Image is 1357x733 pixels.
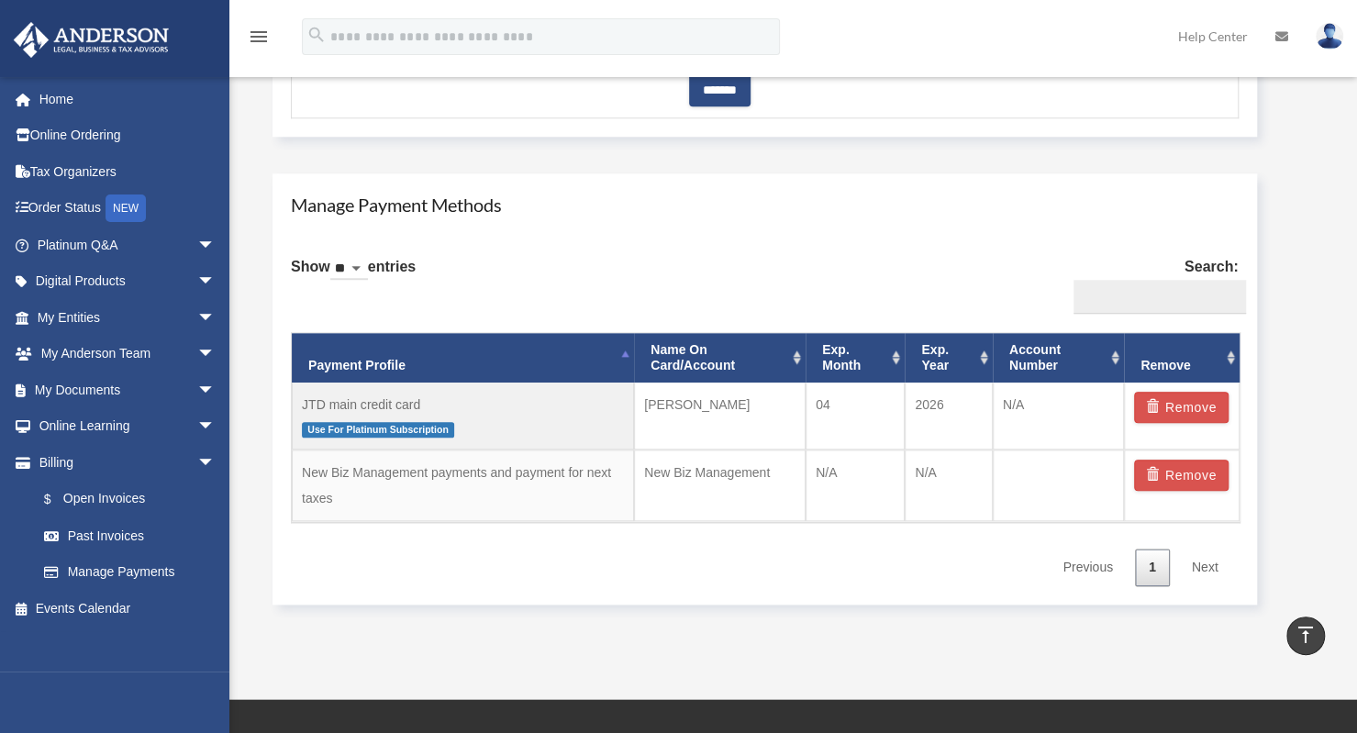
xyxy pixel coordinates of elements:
a: Events Calendar [13,590,243,627]
span: arrow_drop_down [197,372,234,409]
th: Payment Profile: activate to sort column descending [292,333,634,383]
h4: Manage Payment Methods [291,192,1239,217]
a: Order StatusNEW [13,190,243,228]
a: menu [248,32,270,48]
a: Manage Payments [26,554,234,591]
a: Digital Productsarrow_drop_down [13,263,243,300]
select: Showentries [330,259,368,280]
th: Exp. Month: activate to sort column ascending [806,333,905,383]
button: Remove [1134,460,1229,491]
td: JTD main credit card [292,383,634,450]
span: arrow_drop_down [197,408,234,446]
span: arrow_drop_down [197,444,234,482]
a: Previous [1049,549,1126,586]
td: New Biz Management [634,450,806,521]
td: 04 [806,383,905,450]
a: Billingarrow_drop_down [13,444,243,481]
td: N/A [993,383,1124,450]
button: Remove [1134,392,1229,423]
i: search [306,25,327,45]
td: New Biz Management payments and payment for next taxes [292,450,634,521]
img: Anderson Advisors Platinum Portal [8,22,174,58]
a: Online Ordering [13,117,243,154]
span: arrow_drop_down [197,299,234,337]
span: $ [54,488,63,511]
td: 2026 [905,383,993,450]
td: N/A [905,450,993,521]
th: Name On Card/Account: activate to sort column ascending [634,333,806,383]
div: NEW [106,194,146,222]
i: vertical_align_top [1295,624,1317,646]
a: Next [1178,549,1232,586]
img: User Pic [1316,23,1343,50]
input: Search: [1073,280,1246,315]
span: arrow_drop_down [197,263,234,301]
a: vertical_align_top [1286,616,1325,655]
td: N/A [806,450,905,521]
a: Tax Organizers [13,153,243,190]
th: Account Number: activate to sort column ascending [993,333,1124,383]
th: Remove: activate to sort column ascending [1124,333,1239,383]
span: Use For Platinum Subscription [302,422,454,438]
a: Platinum Q&Aarrow_drop_down [13,227,243,263]
a: My Anderson Teamarrow_drop_down [13,336,243,372]
i: menu [248,26,270,48]
label: Search: [1066,254,1239,315]
span: arrow_drop_down [197,336,234,373]
a: 1 [1135,549,1170,586]
a: Home [13,81,243,117]
span: arrow_drop_down [197,227,234,264]
a: Online Learningarrow_drop_down [13,408,243,445]
a: My Entitiesarrow_drop_down [13,299,243,336]
a: My Documentsarrow_drop_down [13,372,243,408]
td: [PERSON_NAME] [634,383,806,450]
th: Exp. Year: activate to sort column ascending [905,333,993,383]
a: $Open Invoices [26,481,243,518]
label: Show entries [291,254,416,298]
a: Past Invoices [26,517,243,554]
